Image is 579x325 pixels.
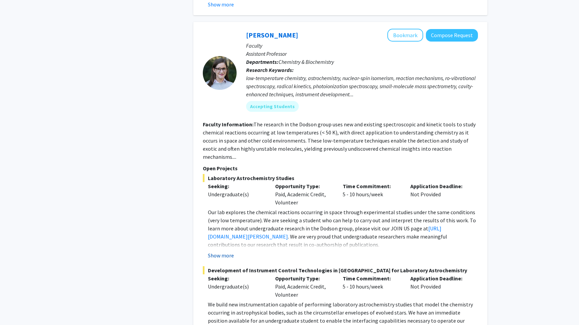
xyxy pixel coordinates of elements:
button: Compose Request to Leah Dodson [426,29,478,42]
span: Development of Instrument Control Technologies in [GEOGRAPHIC_DATA] for Laboratory Astrochemistry [203,266,478,274]
p: Faculty [246,42,478,50]
p: Assistant Professor [246,50,478,58]
div: 5 - 10 hours/week [338,274,405,299]
iframe: Chat [5,295,29,320]
p: Opportunity Type: [275,274,333,282]
button: Show more [208,251,234,259]
p: Our lab explores the chemical reactions occurring in space through experimental studies under the... [208,208,478,249]
div: 5 - 10 hours/week [338,182,405,206]
p: Time Commitment: [343,182,400,190]
span: Chemistry & Biochemistry [279,58,334,65]
div: Not Provided [405,274,473,299]
div: Not Provided [405,182,473,206]
p: Time Commitment: [343,274,400,282]
p: Application Deadline: [410,274,468,282]
b: Departments: [246,58,279,65]
a: [PERSON_NAME] [246,31,298,39]
div: Paid, Academic Credit, Volunteer [270,274,338,299]
p: Seeking: [208,182,265,190]
button: Add Leah Dodson to Bookmarks [387,29,423,42]
div: Undergraduate(s) [208,190,265,198]
p: Opportunity Type: [275,182,333,190]
p: Application Deadline: [410,182,468,190]
mat-chip: Accepting Students [246,101,299,112]
div: low-temperature chemistry, astrochemistry, nuclear-spin isomerism, reaction mechanisms, ro-vibrat... [246,74,478,98]
fg-read-more: The research in the Dodson group uses new and existing spectroscopic and kinetic tools to study c... [203,121,476,160]
b: Faculty Information: [203,121,254,128]
p: Seeking: [208,274,265,282]
div: Paid, Academic Credit, Volunteer [270,182,338,206]
b: Research Keywords: [246,67,294,73]
span: Laboratory Astrochemistry Studies [203,174,478,182]
div: Undergraduate(s) [208,282,265,291]
button: Show more [208,0,234,8]
p: Open Projects [203,164,478,172]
